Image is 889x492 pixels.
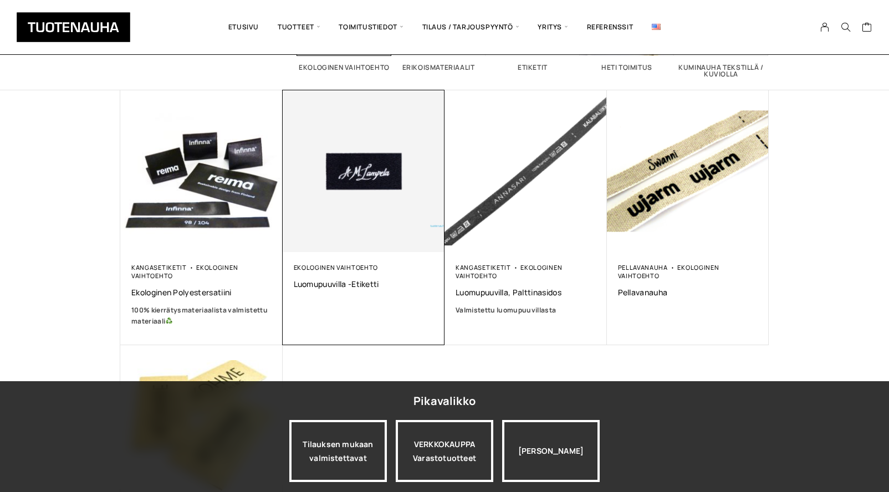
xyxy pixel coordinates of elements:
a: Valmistettu luomupuuvillasta [456,305,596,316]
div: VERKKOKAUPPA Varastotuotteet [396,420,493,482]
h2: Kuminauha tekstillä / kuviolla [674,64,768,78]
a: Ekologinen vaihtoehto [294,263,378,271]
a: Ekologinen polyestersatiini [131,287,272,298]
img: English [652,24,661,30]
a: Pellavanauha [618,263,668,271]
h2: Ekologinen vaihtoehto [297,64,391,71]
img: Tuotenauha Oy [17,12,130,42]
h2: Erikoismateriaalit [391,64,486,71]
a: Tilauksen mukaan valmistettavat [289,420,387,482]
div: Pikavalikko [413,391,476,411]
span: Valmistettu luomupuuvillasta [456,305,556,315]
a: Ekologinen vaihtoehto [131,263,238,280]
span: Yritys [528,8,577,46]
a: Ekologinen vaihtoehto [618,263,719,280]
img: ♻️ [166,317,172,324]
a: Luomupuuvilla -etiketti [294,279,434,289]
h2: Heti toimitus [580,64,674,71]
a: Pellavanauha [618,287,758,298]
a: Luomupuuvilla, palttinasidos [456,287,596,298]
a: VERKKOKAUPPAVarastotuotteet [396,420,493,482]
button: Search [835,22,856,32]
a: Etusivu [219,8,268,46]
a: 100% kierrätysmateriaalista valmistettu materiaali♻️ [131,305,272,327]
div: [PERSON_NAME] [502,420,600,482]
span: Tuotteet [268,8,329,46]
a: Referenssit [578,8,643,46]
b: 100% kierrätysmateriaalista valmistettu materiaali [131,305,268,326]
h2: Etiketit [486,64,580,71]
a: My Account [814,22,836,32]
a: Kangasetiketit [131,263,187,271]
span: Tilaus / Tarjouspyyntö [413,8,529,46]
a: Kangasetiketit [456,263,511,271]
a: Ekologinen vaihtoehto [456,263,562,280]
a: Cart [862,22,872,35]
span: Toimitustiedot [329,8,412,46]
